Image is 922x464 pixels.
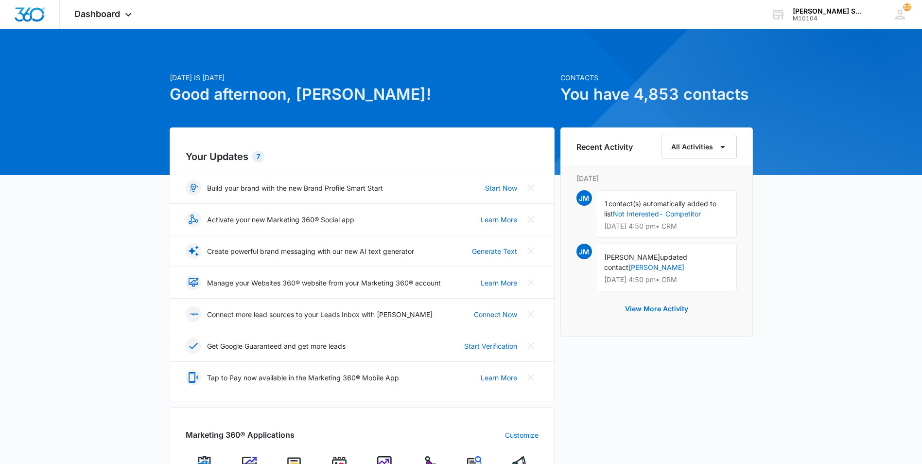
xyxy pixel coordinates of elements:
[481,373,517,383] a: Learn More
[207,309,433,320] p: Connect more lead sources to your Leads Inbox with [PERSON_NAME]
[252,151,264,162] div: 7
[207,373,399,383] p: Tap to Pay now available in the Marketing 360® Mobile App
[485,183,517,193] a: Start Now
[903,3,911,11] div: notifications count
[604,253,660,261] span: [PERSON_NAME]
[523,212,539,227] button: Close
[613,210,701,218] a: Not Interested- Competitor
[576,190,592,206] span: JM
[186,429,295,441] h2: Marketing 360® Applications
[576,173,737,183] p: [DATE]
[523,306,539,322] button: Close
[628,263,684,271] a: [PERSON_NAME]
[74,9,120,19] span: Dashboard
[207,183,383,193] p: Build your brand with the new Brand Profile Smart Start
[903,3,911,11] span: 52
[523,370,539,385] button: Close
[604,276,729,283] p: [DATE] 4:50 pm • CRM
[523,243,539,259] button: Close
[207,246,414,256] p: Create powerful brand messaging with our new AI text generator
[523,338,539,354] button: Close
[793,7,864,15] div: account name
[207,278,441,288] p: Manage your Websites 360® website from your Marketing 360® account
[505,430,539,440] a: Customize
[615,297,698,321] button: View More Activity
[604,199,716,218] span: contact(s) automatically added to list
[560,83,753,106] h1: You have 4,853 contacts
[576,141,633,153] h6: Recent Activity
[472,246,517,256] a: Generate Text
[661,135,737,159] button: All Activities
[481,278,517,288] a: Learn More
[464,341,517,351] a: Start Verification
[207,341,346,351] p: Get Google Guaranteed and get more leads
[523,180,539,196] button: Close
[170,83,555,106] h1: Good afternoon, [PERSON_NAME]!
[523,275,539,290] button: Close
[481,214,517,225] a: Learn More
[207,214,354,225] p: Activate your new Marketing 360® Social app
[170,72,555,83] p: [DATE] is [DATE]
[474,309,517,320] a: Connect Now
[560,72,753,83] p: Contacts
[793,15,864,22] div: account id
[576,244,592,259] span: JM
[186,149,539,164] h2: Your Updates
[604,199,609,208] span: 1
[604,223,729,230] p: [DATE] 4:50 pm • CRM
